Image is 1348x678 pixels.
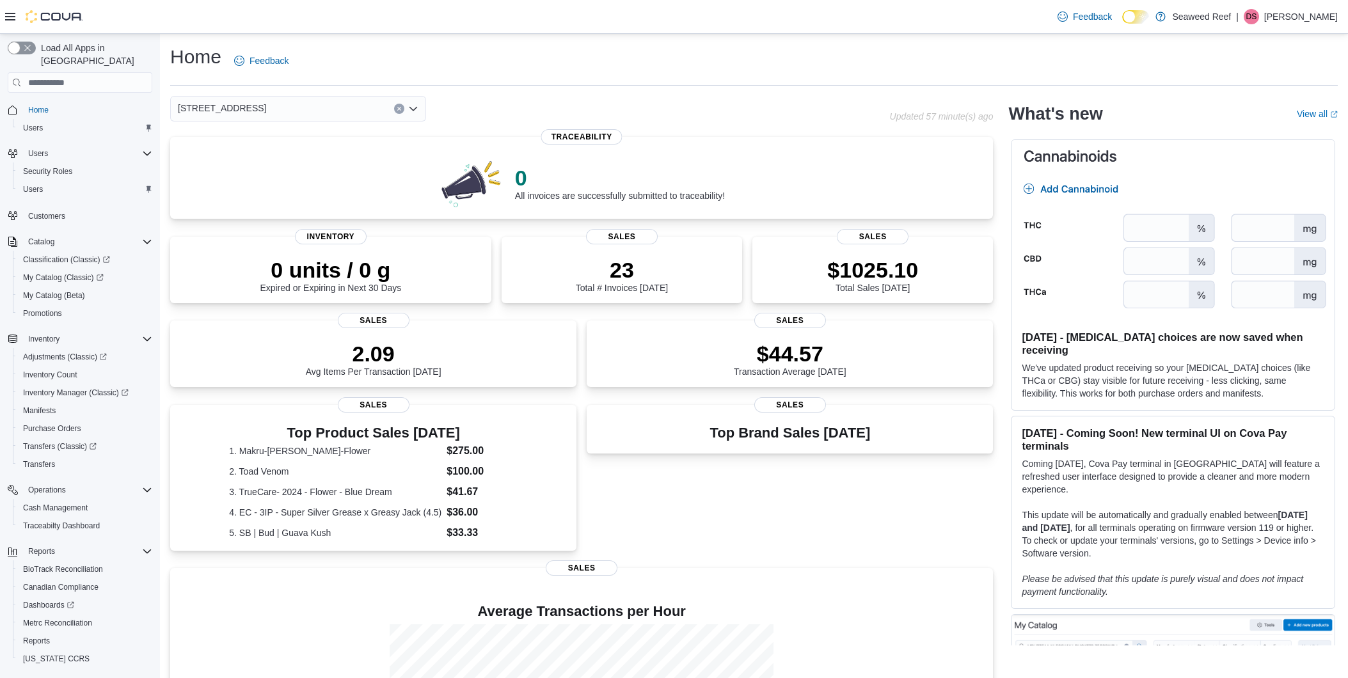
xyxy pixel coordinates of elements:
a: Users [18,120,48,136]
button: Users [23,146,53,161]
span: Feedback [250,54,289,67]
span: Washington CCRS [18,651,152,666]
span: Security Roles [23,166,72,177]
div: Total # Invoices [DATE] [576,257,668,293]
span: Purchase Orders [18,421,152,436]
h3: [DATE] - [MEDICAL_DATA] choices are now saved when receiving [1022,331,1324,356]
a: Dashboards [18,597,79,613]
p: 0 units / 0 g [260,257,401,283]
dt: 4. EC - 3IP - Super Silver Grease x Greasy Jack (4.5) [229,506,441,519]
h3: [DATE] - Coming Soon! New terminal UI on Cova Pay terminals [1022,427,1324,452]
p: Coming [DATE], Cova Pay terminal in [GEOGRAPHIC_DATA] will feature a refreshed user interface des... [1022,457,1324,496]
a: Feedback [1052,4,1117,29]
button: Customers [3,206,157,225]
span: My Catalog (Beta) [18,288,152,303]
dd: $36.00 [447,505,518,520]
img: 0 [438,157,505,209]
a: Adjustments (Classic) [18,349,112,365]
button: Reports [23,544,60,559]
p: $1025.10 [827,257,918,283]
a: Purchase Orders [18,421,86,436]
button: My Catalog (Beta) [13,287,157,304]
button: Users [13,119,157,137]
p: $44.57 [734,341,846,367]
div: Total Sales [DATE] [827,257,918,293]
dd: $100.00 [447,464,518,479]
a: Users [18,182,48,197]
button: Reports [3,542,157,560]
span: Manifests [23,406,56,416]
p: [PERSON_NAME] [1264,9,1338,24]
button: Metrc Reconciliation [13,614,157,632]
p: Updated 57 minute(s) ago [890,111,994,122]
span: Inventory [28,334,59,344]
span: Users [23,146,152,161]
button: Inventory [3,330,157,348]
a: [US_STATE] CCRS [18,651,95,666]
a: Adjustments (Classic) [13,348,157,366]
p: We've updated product receiving so your [MEDICAL_DATA] choices (like THCa or CBG) stay visible fo... [1022,361,1324,400]
a: View allExternal link [1297,109,1338,119]
a: Dashboards [13,596,157,614]
span: Adjustments (Classic) [18,349,152,365]
p: 2.09 [306,341,441,367]
span: Reports [28,546,55,556]
span: Customers [23,207,152,223]
a: Inventory Manager (Classic) [18,385,134,400]
span: Sales [546,560,617,576]
span: Promotions [18,306,152,321]
span: Sales [837,229,908,244]
span: Cash Management [18,500,152,516]
span: Load All Apps in [GEOGRAPHIC_DATA] [36,42,152,67]
span: Users [23,184,43,194]
span: DS [1246,9,1257,24]
a: Transfers (Classic) [18,439,102,454]
span: Users [18,182,152,197]
span: Inventory Count [23,370,77,380]
dt: 5. SB | Bud | Guava Kush [229,526,441,539]
a: Metrc Reconciliation [18,615,97,631]
span: Home [23,102,152,118]
dt: 3. TrueCare- 2024 - Flower - Blue Dream [229,485,441,498]
span: Home [28,105,49,115]
a: Classification (Classic) [13,251,157,269]
dt: 2. Toad Venom [229,465,441,478]
button: Inventory [23,331,65,347]
a: Promotions [18,306,67,321]
span: Transfers (Classic) [18,439,152,454]
span: Dashboards [23,600,74,610]
button: Manifests [13,402,157,420]
span: Inventory [295,229,367,244]
span: Traceabilty Dashboard [18,518,152,533]
a: Transfers [18,457,60,472]
a: Transfers (Classic) [13,438,157,455]
button: Cash Management [13,499,157,517]
a: Inventory Count [18,367,83,382]
span: Promotions [23,308,62,319]
span: Reports [23,636,50,646]
div: Avg Items Per Transaction [DATE] [306,341,441,377]
button: Promotions [13,304,157,322]
p: 23 [576,257,668,283]
strong: [DATE] and [DATE] [1022,510,1307,533]
h1: Home [170,44,221,70]
span: Adjustments (Classic) [23,352,107,362]
span: Classification (Classic) [23,255,110,265]
button: Catalog [23,234,59,249]
img: Cova [26,10,83,23]
span: Classification (Classic) [18,252,152,267]
span: My Catalog (Classic) [23,272,104,283]
span: Sales [338,313,409,328]
span: Reports [18,633,152,649]
button: Transfers [13,455,157,473]
span: Transfers [23,459,55,469]
span: Traceability [541,129,622,145]
span: Cash Management [23,503,88,513]
span: Traceabilty Dashboard [23,521,100,531]
div: Expired or Expiring in Next 30 Days [260,257,401,293]
dt: 1. Makru-[PERSON_NAME]-Flower [229,445,441,457]
a: Manifests [18,403,61,418]
button: Operations [3,481,157,499]
span: Transfers (Classic) [23,441,97,452]
span: Metrc Reconciliation [18,615,152,631]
